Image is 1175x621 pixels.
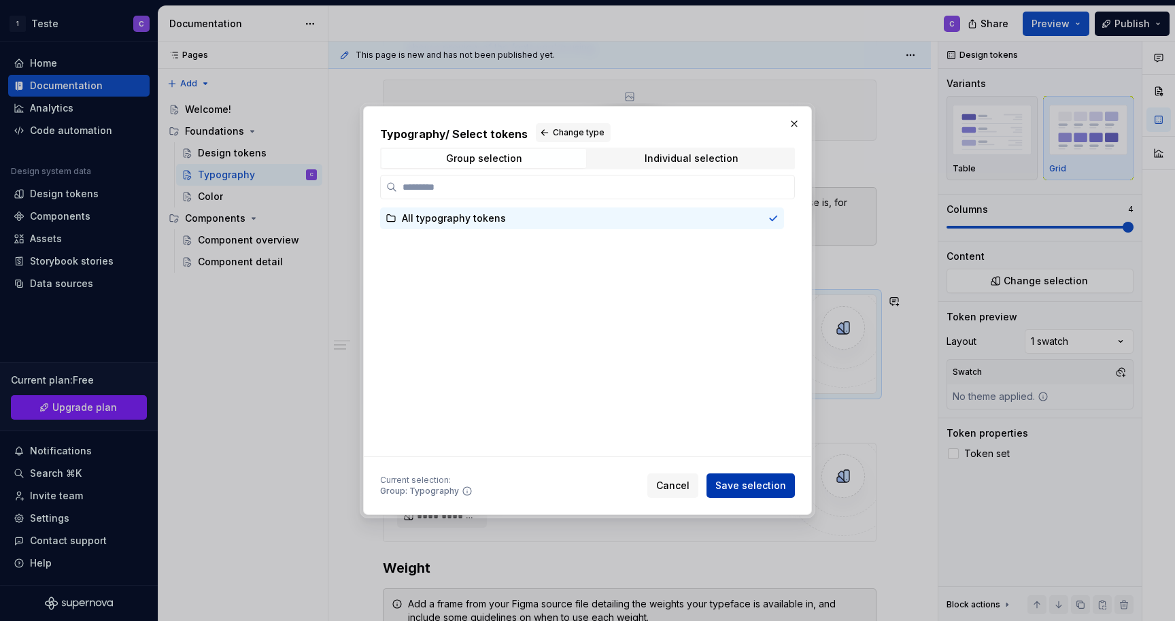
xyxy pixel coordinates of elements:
[656,479,689,492] span: Cancel
[536,123,611,142] button: Change type
[553,127,604,138] span: Change type
[647,473,698,498] button: Cancel
[402,212,506,225] div: All typography tokens
[706,473,795,498] button: Save selection
[645,153,738,164] div: Individual selection
[380,486,459,497] div: Group: Typography
[380,123,795,142] h2: Typography / Select tokens
[380,475,473,486] div: Current selection :
[446,153,522,164] div: Group selection
[715,479,786,492] span: Save selection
